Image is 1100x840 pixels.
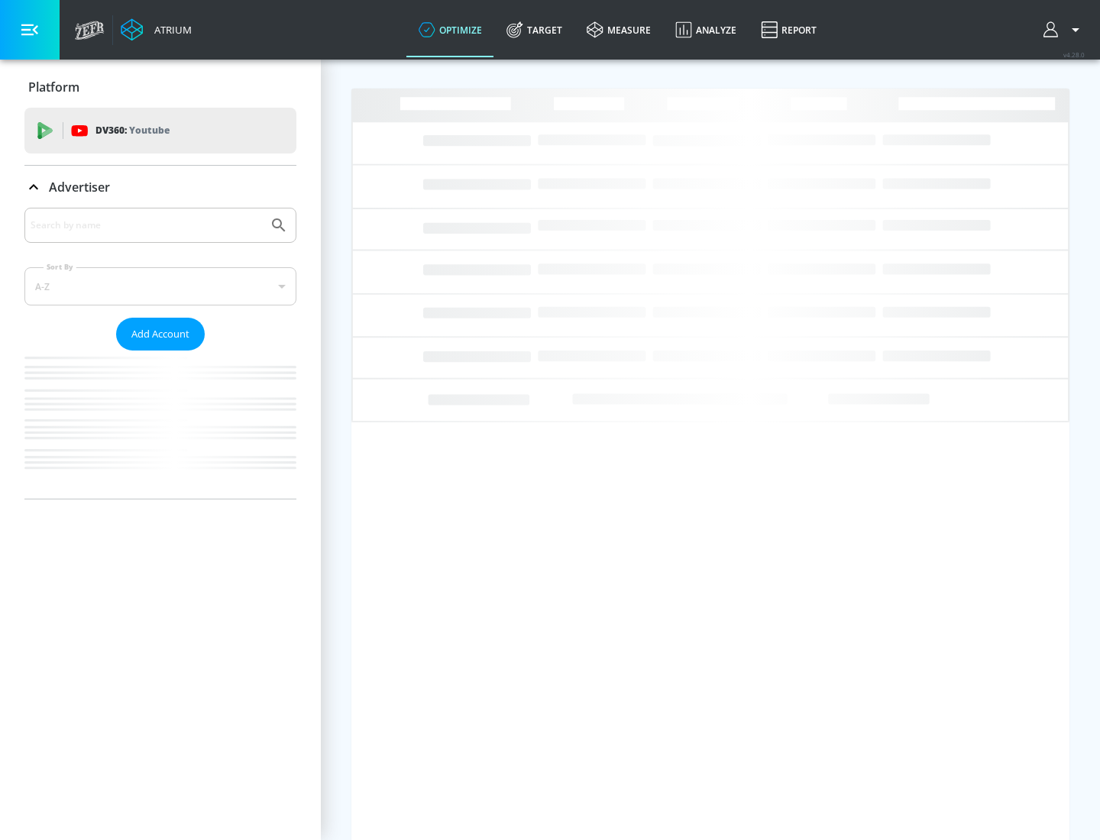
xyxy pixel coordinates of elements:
p: Advertiser [49,179,110,195]
a: Atrium [121,18,192,41]
a: Target [494,2,574,57]
span: Add Account [131,325,189,343]
div: DV360: Youtube [24,108,296,153]
a: Report [749,2,829,57]
nav: list of Advertiser [24,351,296,499]
a: optimize [406,2,494,57]
div: Platform [24,66,296,108]
button: Add Account [116,318,205,351]
a: measure [574,2,663,57]
p: DV360: [95,122,170,139]
div: A-Z [24,267,296,305]
a: Analyze [663,2,749,57]
p: Platform [28,79,79,95]
input: Search by name [31,215,262,235]
div: Atrium [148,23,192,37]
div: Advertiser [24,208,296,499]
div: Advertiser [24,166,296,208]
label: Sort By [44,262,76,272]
p: Youtube [129,122,170,138]
span: v 4.28.0 [1063,50,1085,59]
